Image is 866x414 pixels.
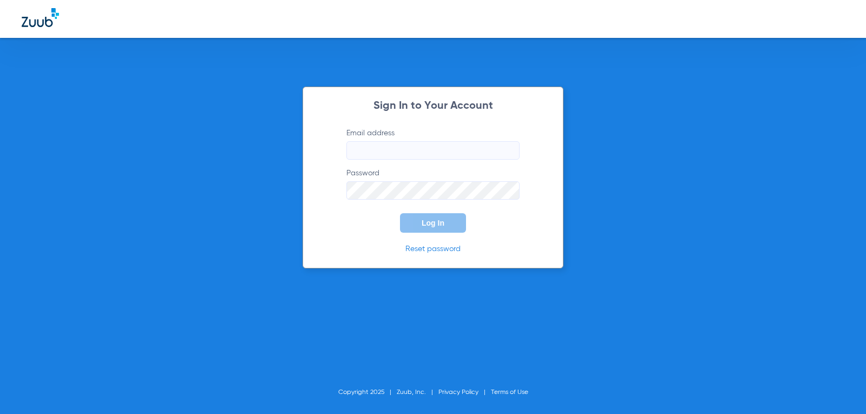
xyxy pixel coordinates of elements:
[422,219,444,227] span: Log In
[405,245,461,253] a: Reset password
[330,101,536,111] h2: Sign In to Your Account
[346,181,520,200] input: Password
[346,168,520,200] label: Password
[438,389,478,396] a: Privacy Policy
[338,387,397,398] li: Copyright 2025
[22,8,59,27] img: Zuub Logo
[491,389,528,396] a: Terms of Use
[397,387,438,398] li: Zuub, Inc.
[346,141,520,160] input: Email address
[400,213,466,233] button: Log In
[346,128,520,160] label: Email address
